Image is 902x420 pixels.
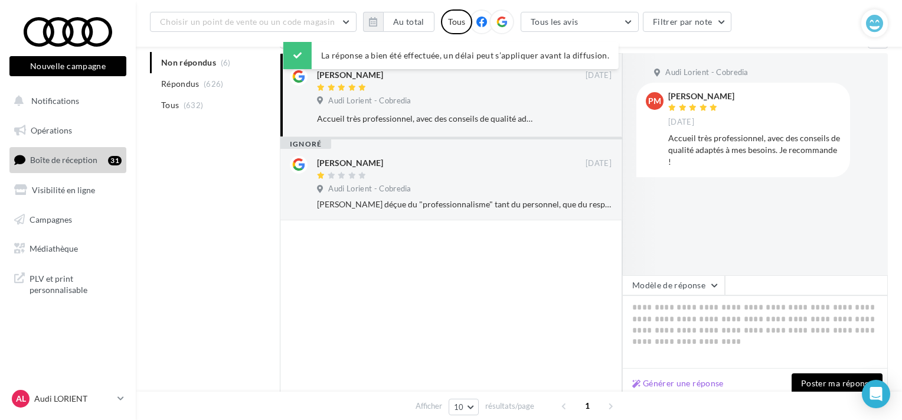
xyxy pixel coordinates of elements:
[204,79,224,89] span: (626)
[32,185,95,195] span: Visibilité en ligne
[328,184,411,194] span: Audi Lorient - Cobredia
[30,214,72,224] span: Campagnes
[161,78,200,90] span: Répondus
[622,275,725,295] button: Modèle de réponse
[643,12,732,32] button: Filtrer par note
[283,42,619,69] div: La réponse a bien été effectuée, un délai peut s’appliquer avant la diffusion.
[31,125,72,135] span: Opérations
[9,56,126,76] button: Nouvelle campagne
[648,95,661,107] span: PM
[317,69,383,81] div: [PERSON_NAME]
[184,100,204,110] span: (632)
[416,401,442,412] span: Afficher
[7,147,129,172] a: Boîte de réception31
[150,12,357,32] button: Choisir un point de vente ou un code magasin
[280,139,331,149] div: ignoré
[30,271,122,296] span: PLV et print personnalisable
[665,67,748,78] span: Audi Lorient - Cobredia
[668,92,734,100] div: [PERSON_NAME]
[531,17,579,27] span: Tous les avis
[454,402,464,412] span: 10
[328,96,411,106] span: Audi Lorient - Cobredia
[668,117,694,128] span: [DATE]
[7,207,129,232] a: Campagnes
[7,266,129,301] a: PLV et print personnalisable
[30,155,97,165] span: Boîte de réception
[317,157,383,169] div: [PERSON_NAME]
[7,118,129,143] a: Opérations
[792,373,883,393] button: Poster ma réponse
[108,156,122,165] div: 31
[34,393,113,405] p: Audi LORIENT
[485,401,534,412] span: résultats/page
[363,12,434,32] button: Au total
[7,236,129,261] a: Médiathèque
[586,158,612,169] span: [DATE]
[668,132,841,168] div: Accueil très professionnel, avec des conseils de qualité adaptés à mes besoins. Je recommande !
[160,17,335,27] span: Choisir un point de vente ou un code magasin
[317,113,535,125] div: Accueil très professionnel, avec des conseils de qualité adaptés à mes besoins. Je recommande !
[449,399,479,415] button: 10
[383,12,434,32] button: Au total
[521,12,639,32] button: Tous les avis
[30,243,78,253] span: Médiathèque
[7,89,124,113] button: Notifications
[628,376,728,390] button: Générer une réponse
[586,70,612,81] span: [DATE]
[16,393,26,405] span: AL
[7,178,129,203] a: Visibilité en ligne
[578,396,597,415] span: 1
[161,99,179,111] span: Tous
[441,9,472,34] div: Tous
[31,96,79,106] span: Notifications
[862,380,890,408] div: Open Intercom Messenger
[9,388,126,410] a: AL Audi LORIENT
[317,198,612,210] div: [PERSON_NAME] déçue du "professionnalisme" tant du personnel, que du responsable pour une marque ...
